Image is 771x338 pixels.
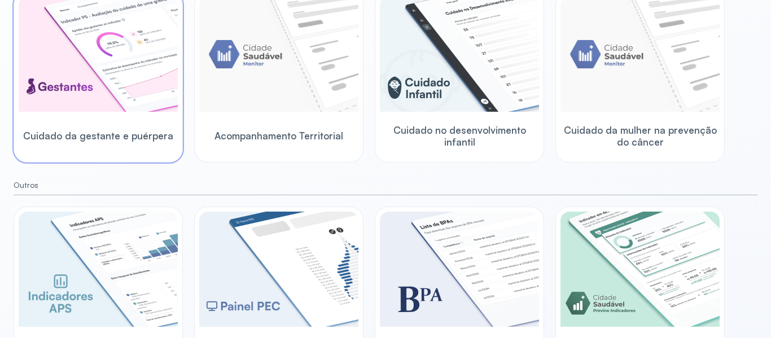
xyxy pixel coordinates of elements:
span: Cuidado no desenvolvimento infantil [380,124,539,148]
small: Outros [14,181,757,190]
img: bpa.png [380,212,539,327]
img: pec-panel.png [199,212,358,327]
img: aps-indicators.png [19,212,178,327]
img: previne-brasil.png [560,212,720,327]
span: Acompanhamento Territorial [214,130,343,142]
span: Cuidado da mulher na prevenção do câncer [560,124,720,148]
span: Cuidado da gestante e puérpera [23,130,173,142]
